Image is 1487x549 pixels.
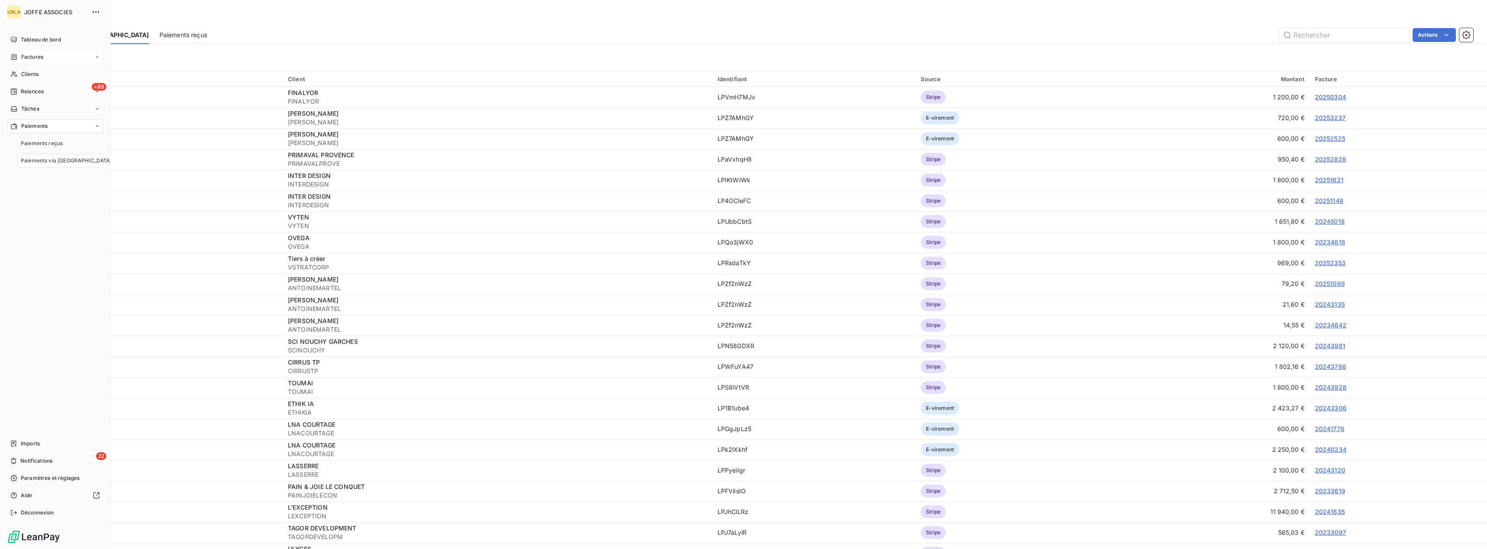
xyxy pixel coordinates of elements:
[288,201,707,209] span: INTERDESIGN
[712,149,916,170] td: LPaVxhqH8
[41,75,278,83] div: Date
[288,429,707,438] span: LNACOURTAGE
[1315,321,1347,329] a: 20234642
[921,422,960,435] span: E-virement
[288,284,707,292] span: ANTOINEMARTEL
[21,440,40,447] span: Imports
[921,236,946,249] span: Stripe
[712,128,916,149] td: LPZ7AMhGY
[28,356,283,377] td: [DATE]
[1315,363,1346,370] a: 20243786
[288,483,365,490] span: PAIN & JOIE LE CONQUET
[288,76,707,83] div: Client
[1315,301,1345,308] a: 20243135
[921,257,946,270] span: Stripe
[288,367,707,375] span: CIRRUSTP
[1123,522,1310,543] td: 565,03 €
[921,402,960,415] span: E-virement
[20,457,52,465] span: Notifications
[288,387,707,396] span: TOUMAI
[1315,487,1345,495] a: 20233619
[288,408,707,417] span: ETHIKIA
[288,255,325,262] span: Tiers à créer
[28,190,283,211] td: 1 août 2025
[21,509,54,517] span: Déconnexion
[28,232,283,253] td: 16 juil. 2025
[21,53,43,61] span: Factures
[28,149,283,170] td: [DATE]
[712,460,916,481] td: LPPyeiIgr
[921,464,946,477] span: Stripe
[1123,294,1310,315] td: 21,60 €
[288,139,707,147] span: [PERSON_NAME]
[712,398,916,419] td: LP1B1ube4
[288,213,309,221] span: VYTEN
[28,253,283,273] td: 16 juin 2025
[28,273,283,294] td: 14 mai 2025
[712,87,916,108] td: LPVmH7MJv
[288,450,707,458] span: LNACOURTAGE
[21,140,63,147] span: Paiements reçus
[288,524,357,532] span: TAGOR DEVELOPMENT
[28,439,283,460] td: [DATE]
[921,381,946,394] span: Stripe
[921,319,946,332] span: Stripe
[1123,377,1310,398] td: 1 800,00 €
[718,76,910,83] div: Identifiant
[288,441,335,449] span: LNA COURTAGE
[21,492,32,499] span: Aide
[28,522,283,543] td: 22 juil. 2024
[1123,232,1310,253] td: 1 800,00 €
[1123,315,1310,336] td: 14,55 €
[1123,481,1310,501] td: 2 712,50 €
[1123,460,1310,481] td: 2 100,00 €
[288,533,707,541] span: TAGORDEVELOPM
[288,504,328,511] span: L'EXCEPTION
[288,305,707,313] span: ANTOINEMARTEL
[921,360,946,373] span: Stripe
[712,273,916,294] td: LPZf2nWzZ
[288,234,310,241] span: OVEGA
[1123,356,1310,377] td: 1 802,16 €
[21,70,38,78] span: Clients
[712,501,916,522] td: LPJhClLRz
[1123,170,1310,190] td: 1 800,00 €
[921,485,946,498] span: Stripe
[1123,398,1310,419] td: 2 423,27 €
[1123,273,1310,294] td: 79,20 €
[288,97,707,106] span: FINALYOR
[288,172,331,179] span: INTER DESIGN
[288,151,354,159] span: PRIMAVAL PROVENCE
[921,340,946,352] span: Stripe
[921,153,946,166] span: Stripe
[712,439,916,460] td: LPk2lXkhf
[288,359,320,366] span: CIRRUS TP
[28,87,283,108] td: [DATE]
[28,481,283,501] td: 22 août 2024
[712,356,916,377] td: LPWFuYA47
[1128,76,1305,83] div: Montant
[1315,425,1344,432] a: 20241776
[21,122,48,130] span: Paiements
[1315,259,1346,267] a: 20252353
[1315,446,1347,453] a: 20240234
[24,9,86,16] span: JOFFE ASSOCIES
[288,346,707,355] span: SCINOUCHY
[1123,439,1310,460] td: 2 250,00 €
[28,211,283,232] td: 24 juil. 2025
[921,526,946,539] span: Stripe
[712,170,916,190] td: LPIKtWIWk
[1123,190,1310,211] td: 600,00 €
[28,315,283,336] td: 14 mai 2025
[28,419,283,439] td: [DATE]
[288,338,358,345] span: SCI NOUCHY GARCHES
[1315,238,1345,246] a: 20234818
[1315,218,1345,225] a: 20245018
[712,481,916,501] td: LPFViIsIO
[288,379,313,387] span: TOUMAI
[1280,28,1409,42] input: Rechercher
[7,530,61,544] img: Logo LeanPay
[288,222,707,230] span: VYTEN
[21,36,61,44] span: Tableau de bord
[288,110,338,117] span: [PERSON_NAME]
